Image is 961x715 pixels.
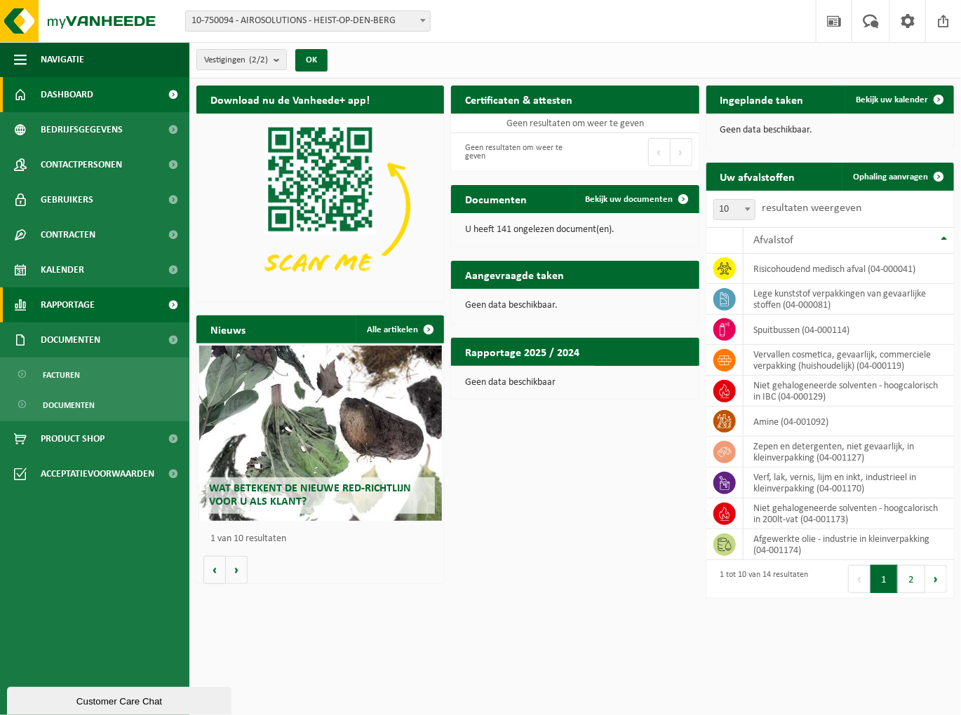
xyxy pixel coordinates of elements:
span: Gebruikers [41,182,93,217]
span: Contactpersonen [41,147,122,182]
img: Download de VHEPlus App [196,114,444,299]
iframe: chat widget [7,684,234,715]
a: Bekijk rapportage [595,365,698,393]
a: Wat betekent de nieuwe RED-richtlijn voor u als klant? [199,346,442,521]
label: resultaten weergeven [762,203,862,214]
h2: Nieuws [196,315,260,343]
button: 1 [871,565,898,593]
button: Previous [648,138,671,166]
a: Bekijk uw documenten [574,185,698,213]
span: Bedrijfsgegevens [41,112,123,147]
span: Ophaling aanvragen [853,172,928,182]
p: Geen data beschikbaar. [465,301,685,311]
td: spuitbussen (04-000114) [744,315,954,345]
p: 1 van 10 resultaten [210,534,437,544]
p: U heeft 141 ongelezen document(en). [465,225,685,235]
span: 10-750094 - AIROSOLUTIONS - HEIST-OP-DEN-BERG [186,11,430,31]
button: 2 [898,565,925,593]
a: Ophaling aanvragen [842,163,953,191]
p: Geen data beschikbaar. [720,125,940,135]
count: (2/2) [249,55,268,64]
button: Next [925,565,947,593]
span: 10-750094 - AIROSOLUTIONS - HEIST-OP-DEN-BERG [185,11,431,32]
button: OK [295,49,328,71]
span: Bekijk uw kalender [856,95,928,104]
td: vervallen cosmetica, gevaarlijk, commerciele verpakking (huishoudelijk) (04-000119) [744,345,954,376]
button: Vorige [203,556,226,584]
td: Zepen en detergenten, niet gevaarlijk, in kleinverpakking (04-001127) [744,437,954,468]
td: risicohoudend medisch afval (04-000041) [744,254,954,284]
h2: Ingeplande taken [706,86,818,113]
p: Geen data beschikbaar [465,378,685,388]
td: afgewerkte olie - industrie in kleinverpakking (04-001174) [744,529,954,560]
h2: Rapportage 2025 / 2024 [451,338,593,365]
h2: Documenten [451,185,541,212]
button: Vestigingen(2/2) [196,49,287,70]
span: Kalender [41,252,84,287]
span: Vestigingen [204,50,268,71]
a: Documenten [4,391,186,418]
span: Documenten [43,392,95,418]
span: Acceptatievoorwaarden [41,456,154,491]
td: niet gehalogeneerde solventen - hoogcalorisch in IBC (04-000129) [744,376,954,407]
span: Product Shop [41,421,105,456]
span: Rapportage [41,287,95,322]
td: verf, lak, vernis, lijm en inkt, industrieel in kleinverpakking (04-001170) [744,468,954,498]
span: Afvalstof [754,235,794,246]
td: Geen resultaten om weer te geven [451,114,699,133]
td: niet gehalogeneerde solventen - hoogcalorisch in 200lt-vat (04-001173) [744,498,954,529]
div: Geen resultaten om weer te geven [458,137,568,168]
div: 1 tot 10 van 14 resultaten [713,564,809,594]
h2: Download nu de Vanheede+ app! [196,86,384,113]
td: lege kunststof verpakkingen van gevaarlijke stoffen (04-000081) [744,284,954,315]
span: Facturen [43,362,80,388]
button: Previous [848,565,871,593]
span: 10 [714,200,755,219]
button: Next [671,138,692,166]
span: Bekijk uw documenten [586,195,673,204]
h2: Aangevraagde taken [451,261,578,288]
a: Facturen [4,361,186,388]
span: Documenten [41,322,100,357]
span: Wat betekent de nieuwe RED-richtlijn voor u als klant? [210,483,412,508]
span: Dashboard [41,77,93,112]
h2: Certificaten & attesten [451,86,586,113]
h2: Uw afvalstoffen [706,163,809,190]
td: amine (04-001092) [744,407,954,437]
button: Volgende [226,556,248,584]
span: 10 [713,199,755,220]
span: Navigatie [41,42,84,77]
span: Contracten [41,217,95,252]
a: Alle artikelen [356,315,443,343]
a: Bekijk uw kalender [845,86,953,114]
